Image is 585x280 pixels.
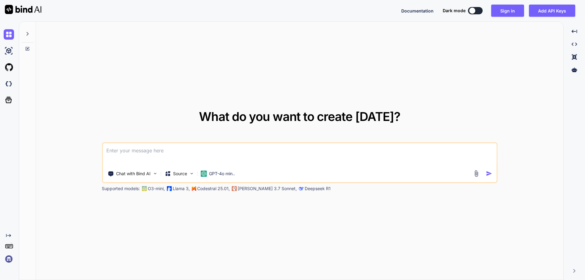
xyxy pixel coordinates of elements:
button: Sign in [491,5,524,17]
img: GPT-4o mini [200,171,207,177]
span: What do you want to create [DATE]? [199,109,400,124]
p: O3-mini, [148,186,165,192]
button: Add API Keys [529,5,575,17]
button: Documentation [401,8,434,14]
img: Pick Tools [152,171,158,176]
img: claude [232,186,236,191]
span: Documentation [401,8,434,13]
img: githubLight [4,62,14,73]
img: Mistral-AI [192,186,196,191]
p: Codestral 25.01, [197,186,230,192]
p: Supported models: [102,186,140,192]
img: claude [299,186,303,191]
p: Source [173,171,187,177]
img: Pick Models [189,171,194,176]
img: Bind AI [5,5,41,14]
p: Deepseek R1 [305,186,331,192]
p: GPT-4o min.. [209,171,235,177]
p: Chat with Bind AI [116,171,151,177]
img: Llama2 [167,186,172,191]
img: icon [486,170,492,177]
span: Dark mode [443,8,466,14]
p: [PERSON_NAME] 3.7 Sonnet, [238,186,297,192]
img: chat [4,29,14,40]
img: attachment [473,170,480,177]
p: Llama 3, [173,186,190,192]
img: GPT-4 [142,186,147,191]
img: ai-studio [4,46,14,56]
img: darkCloudIdeIcon [4,79,14,89]
img: signin [4,254,14,264]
